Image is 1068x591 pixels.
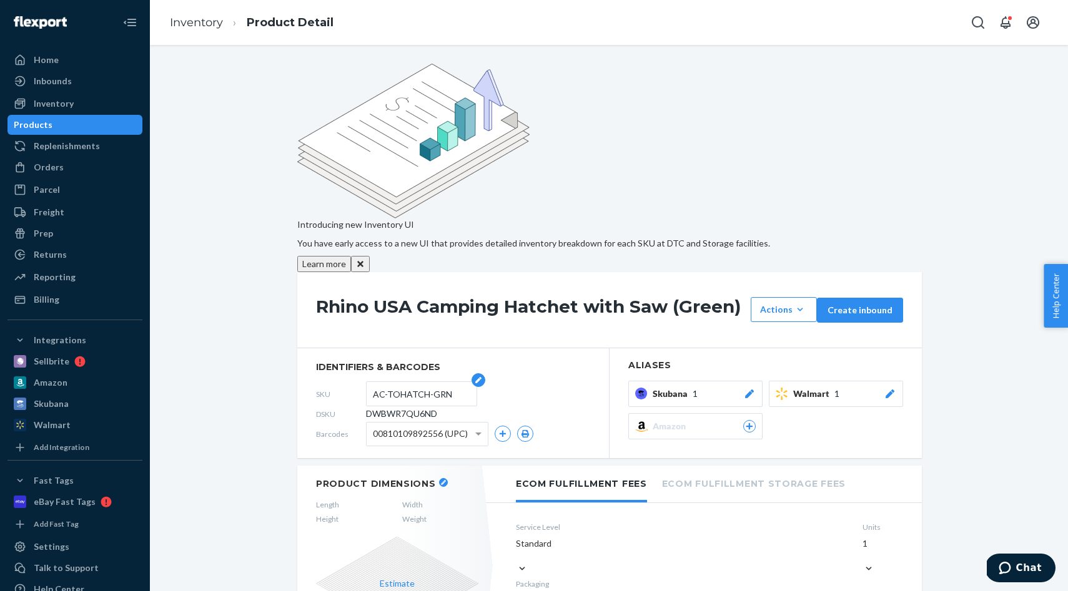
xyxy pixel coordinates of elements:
[516,537,853,550] div: Standard
[351,256,370,272] button: Close
[966,10,991,35] button: Open Search Box
[34,271,76,283] div: Reporting
[693,388,698,400] span: 1
[7,223,142,243] a: Prep
[316,429,366,439] span: Barcodes
[628,381,763,407] button: Skubana1
[34,183,60,196] div: Parcel
[760,303,808,316] div: Actions
[316,514,339,524] span: Height
[793,388,834,400] span: Walmart
[516,550,517,562] input: Standard
[14,119,52,131] div: Products
[1021,10,1046,35] button: Open account menu
[316,409,366,419] span: DSKU
[993,10,1018,35] button: Open notifications
[7,492,142,512] a: eBay Fast Tags
[7,394,142,414] a: Skubana
[628,413,763,439] button: Amazon
[170,16,223,29] a: Inventory
[247,16,334,29] a: Product Detail
[516,522,853,532] label: Service Level
[34,334,86,346] div: Integrations
[653,420,691,432] span: Amazon
[7,558,142,578] button: Talk to Support
[7,373,142,393] a: Amazon
[297,218,921,231] p: Introducing new Inventory UI
[751,297,817,322] button: Actions
[7,471,142,491] button: Fast Tags
[516,579,903,589] p: Packaging
[316,499,339,510] span: Length
[117,10,142,35] button: Close Navigation
[863,537,903,550] div: 1
[7,245,142,265] a: Returns
[373,423,468,444] span: 00810109892556 (UPC)
[516,466,647,502] li: Ecom Fulfillment Fees
[34,227,53,240] div: Prep
[7,202,142,222] a: Freight
[34,398,69,410] div: Skubana
[366,408,437,420] span: DWBWR7QU6ND
[863,522,903,532] label: Units
[34,54,59,66] div: Home
[662,466,846,500] li: Ecom Fulfillment Storage Fees
[7,157,142,177] a: Orders
[34,206,64,218] div: Freight
[7,50,142,70] a: Home
[14,16,67,29] img: Flexport logo
[34,442,89,452] div: Add Integration
[34,376,67,389] div: Amazon
[7,330,142,350] button: Integrations
[316,361,590,373] span: identifiers & barcodes
[1044,264,1068,328] button: Help Center
[380,577,415,590] button: Estimate
[34,161,64,173] div: Orders
[297,64,530,218] img: new-reports-banner-icon.82668bd98b6a51aee86340f2a7b77ae3.png
[7,136,142,156] a: Replenishments
[7,351,142,371] a: Sellbrite
[160,4,344,41] ol: breadcrumbs
[7,180,142,200] a: Parcel
[34,75,72,87] div: Inbounds
[7,115,142,135] a: Products
[316,389,366,399] span: SKU
[628,361,903,370] h2: Aliases
[316,478,436,489] h2: Product Dimensions
[34,474,74,487] div: Fast Tags
[7,517,142,532] a: Add Fast Tag
[297,256,351,272] button: Learn more
[7,94,142,114] a: Inventory
[34,562,99,574] div: Talk to Support
[34,419,71,431] div: Walmart
[34,355,69,368] div: Sellbrite
[987,554,1056,585] iframe: Opens a widget where you can chat to one of our agents
[34,496,96,508] div: eBay Fast Tags
[769,381,903,407] button: Walmart1
[34,97,74,110] div: Inventory
[7,290,142,310] a: Billing
[34,519,79,529] div: Add Fast Tag
[34,248,67,261] div: Returns
[7,71,142,91] a: Inbounds
[34,140,100,152] div: Replenishments
[402,499,427,510] span: Width
[653,388,693,400] span: Skubana
[834,388,839,400] span: 1
[402,514,427,524] span: Weight
[34,293,59,306] div: Billing
[316,297,744,323] h1: Rhino USA Camping Hatchet with Saw (Green)
[7,537,142,557] a: Settings
[34,540,69,553] div: Settings
[297,237,921,250] p: You have early access to a new UI that provides detailed inventory breakdown for each SKU at DTC ...
[863,550,864,562] input: 1
[7,267,142,287] a: Reporting
[7,440,142,455] a: Add Integration
[7,415,142,435] a: Walmart
[817,298,903,323] button: Create inbound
